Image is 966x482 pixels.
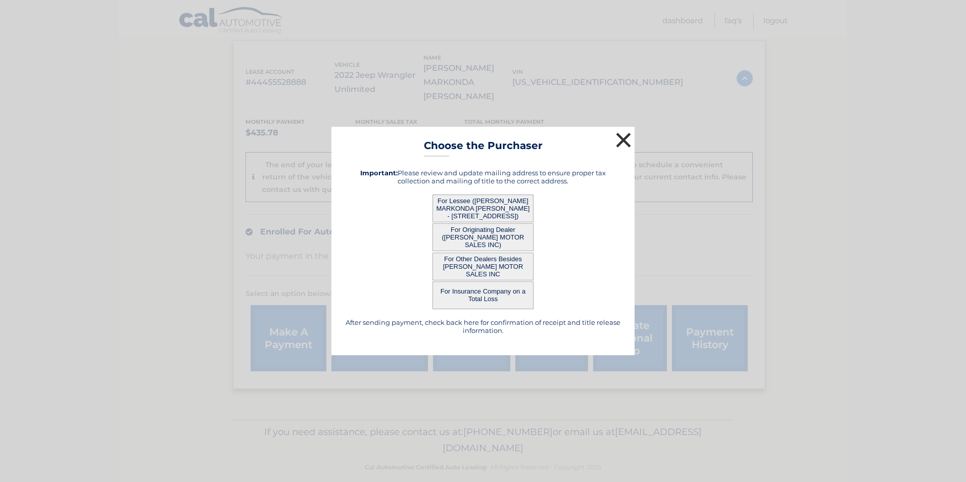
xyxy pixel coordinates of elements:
strong: Important: [360,169,398,177]
button: For Other Dealers Besides [PERSON_NAME] MOTOR SALES INC [432,253,534,280]
h5: After sending payment, check back here for confirmation of receipt and title release information. [344,318,622,334]
h5: Please review and update mailing address to ensure proper tax collection and mailing of title to ... [344,169,622,185]
button: For Insurance Company on a Total Loss [432,281,534,309]
button: For Lessee ([PERSON_NAME] MARKONDA [PERSON_NAME] - [STREET_ADDRESS]) [432,195,534,222]
button: × [613,130,634,150]
h3: Choose the Purchaser [424,139,543,157]
button: For Originating Dealer ([PERSON_NAME] MOTOR SALES INC) [432,223,534,251]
